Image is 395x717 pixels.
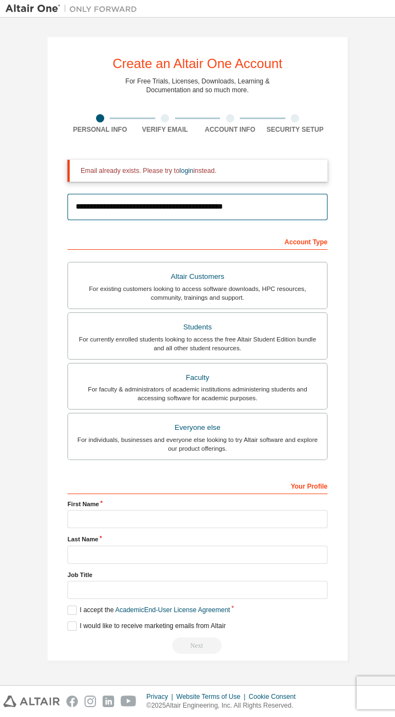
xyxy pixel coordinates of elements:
div: Email already exists. Please try to instead. [81,166,319,175]
div: Cookie Consent [249,692,302,701]
div: For currently enrolled students looking to access the free Altair Student Edition bundle and all ... [75,335,320,352]
img: facebook.svg [66,696,78,707]
img: altair_logo.svg [3,696,60,707]
div: For existing customers looking to access software downloads, HPC resources, community, trainings ... [75,284,320,302]
label: Last Name [67,535,328,544]
div: Faculty [75,370,320,385]
div: Privacy [146,692,176,701]
label: I accept the [67,606,230,615]
div: For Free Trials, Licenses, Downloads, Learning & Documentation and so much more. [126,77,270,94]
img: youtube.svg [121,696,137,707]
label: First Name [67,500,328,508]
div: Altair Customers [75,269,320,284]
div: Your Profile [67,477,328,494]
div: Everyone else [75,420,320,435]
div: Students [75,320,320,335]
a: Academic End-User License Agreement [115,606,230,614]
label: I would like to receive marketing emails from Altair [67,621,225,631]
div: Website Terms of Use [176,692,249,701]
img: linkedin.svg [103,696,114,707]
img: instagram.svg [84,696,96,707]
div: Security Setup [263,125,328,134]
div: Account Info [198,125,263,134]
div: Email already exists [67,637,328,654]
div: For individuals, businesses and everyone else looking to try Altair software and explore our prod... [75,435,320,453]
div: For faculty & administrators of academic institutions administering students and accessing softwa... [75,385,320,402]
div: Create an Altair One Account [112,57,283,70]
p: © 2025 Altair Engineering, Inc. All Rights Reserved. [146,701,302,710]
a: login [179,167,193,175]
div: Account Type [67,232,328,250]
label: Job Title [67,570,328,579]
div: Personal Info [67,125,133,134]
img: Altair One [5,3,143,14]
div: Verify Email [133,125,198,134]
